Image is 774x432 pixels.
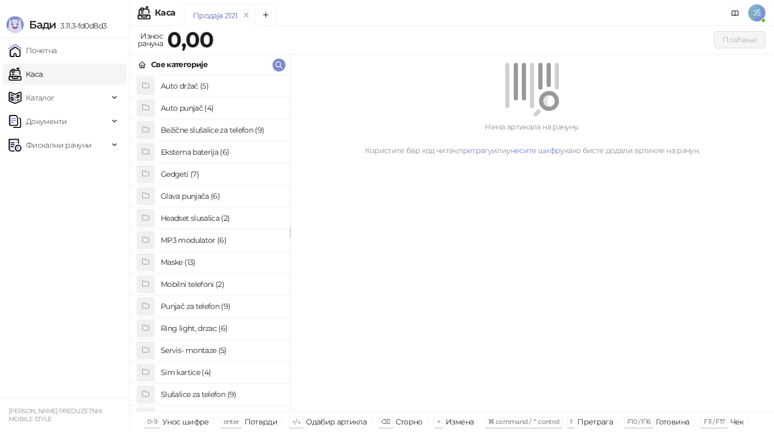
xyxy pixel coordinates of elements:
span: Каталог [26,87,55,109]
h4: Auto držač (5) [161,77,281,95]
div: grid [130,75,290,411]
span: Бади [29,18,56,31]
span: 0-9 [147,417,157,426]
h4: Maske (13) [161,254,281,271]
span: Фискални рачуни [26,134,91,156]
span: 3.11.3-fd0d8d3 [56,21,106,31]
div: Све категорије [151,59,207,70]
span: f [570,417,572,426]
h4: MP3 modulator (6) [161,232,281,249]
h4: Gedgeti (7) [161,165,281,183]
span: F11 / F17 [704,417,725,426]
strong: 0,00 [167,26,213,53]
button: remove [239,11,253,20]
a: унесите шифру [506,146,564,155]
h4: Mobilni telefoni (2) [161,276,281,293]
h4: Eksterna baterija (6) [161,143,281,161]
a: Документација [727,4,744,21]
h4: Sim kartice (4) [161,364,281,381]
a: Почетна [9,40,57,61]
span: ↑/↓ [292,417,300,426]
small: [PERSON_NAME] PREDUZETNIK MOBILE STYLE [9,407,102,423]
div: Нема артикала на рачуну. Користите бар код читач, или како бисте додали артикле на рачун. [303,121,761,156]
button: Add tab [255,4,277,26]
h4: Punjač za telefon (9) [161,298,281,315]
span: ⌘ command / ⌃ control [488,417,560,426]
div: Сторно [396,415,422,429]
span: ⌫ [381,417,390,426]
h4: Glava punjača (6) [161,188,281,205]
div: Каса [155,9,175,17]
span: Документи [26,111,67,132]
img: Logo [6,16,24,33]
span: + [437,417,440,426]
h4: Auto punjač (4) [161,99,281,117]
h4: Ring light, drzac (6) [161,320,281,337]
button: Плаћање [714,31,765,48]
span: JŠ [748,4,765,21]
div: Одабир артикла [306,415,367,429]
h4: Headset slusalica (2) [161,210,281,227]
div: Потврди [245,415,278,429]
span: enter [224,417,239,426]
div: Продаја 2121 [193,10,237,21]
div: Чек [730,415,744,429]
div: Претрага [577,415,613,429]
h4: Staklo za telefon (7) [161,408,281,425]
h4: Servis- montaze (5) [161,342,281,359]
a: претрагу [458,146,492,155]
div: Измена [446,415,474,429]
h4: Slušalice za telefon (9) [161,386,281,403]
div: Готовина [656,415,689,429]
div: Унос шифре [162,415,209,429]
div: Износ рачуна [135,29,165,51]
h4: Bežične slušalice za telefon (9) [161,121,281,139]
a: Каса [9,63,42,85]
span: F10 / F16 [627,417,650,426]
